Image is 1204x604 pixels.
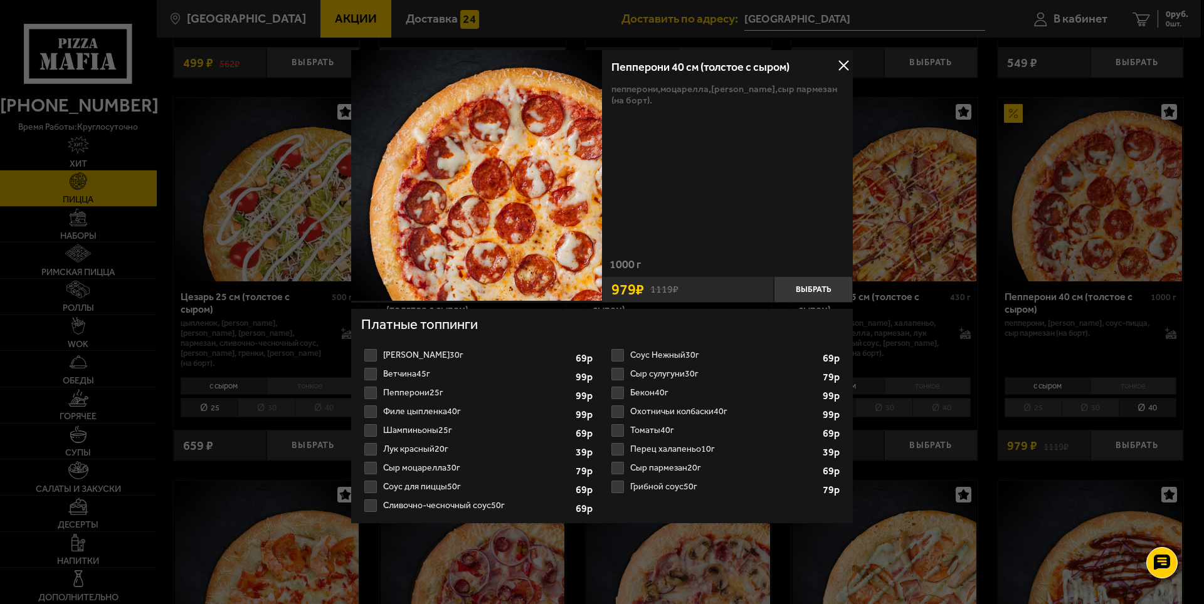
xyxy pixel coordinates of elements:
[608,365,843,383] li: Сыр сулугуни
[576,485,596,495] strong: 69 р
[823,372,843,382] strong: 79 р
[823,466,843,476] strong: 69 р
[608,383,843,402] label: Бекон 40г
[823,410,843,420] strong: 99 р
[608,459,843,477] li: Сыр пармезан
[608,477,843,496] li: Грибной соус
[361,365,596,383] label: Ветчина 45г
[576,391,596,401] strong: 99 р
[361,346,596,365] label: [PERSON_NAME] 30г
[361,459,596,477] label: Сыр моцарелла 30г
[608,477,843,496] label: Грибной соус 50г
[576,447,596,457] strong: 39 р
[361,421,596,440] li: Шампиньоны
[823,485,843,495] strong: 79 р
[361,365,596,383] li: Ветчина
[774,276,853,303] button: Выбрать
[576,466,596,476] strong: 79 р
[608,365,843,383] label: Сыр сулугуни 30г
[576,372,596,382] strong: 99 р
[650,284,679,294] s: 1119 ₽
[351,50,602,301] img: Пепперони 40 см (толстое с сыром)
[608,440,843,459] li: Перец халапеньо
[611,61,843,73] h3: Пепперони 40 см (толстое с сыром)
[608,440,843,459] label: Перец халапеньо 10г
[361,496,596,515] li: Сливочно-чесночный соус
[608,459,843,477] label: Сыр пармезан 20г
[361,440,596,459] label: Лук красный 20г
[361,421,596,440] label: Шампиньоны 25г
[608,383,843,402] li: Бекон
[602,259,853,276] div: 1000 г
[576,410,596,420] strong: 99 р
[823,429,843,439] strong: 69 р
[361,402,596,421] li: Филе цыпленка
[361,402,596,421] label: Филе цыпленка 40г
[576,353,596,363] strong: 69 р
[608,402,843,421] li: Охотничьи колбаски
[361,477,596,496] li: Соус для пиццы
[608,421,843,440] label: Томаты 40г
[361,383,596,402] label: Пепперони 25г
[611,83,843,106] p: пепперони, моцарелла, [PERSON_NAME], сыр пармезан (на борт).
[576,429,596,439] strong: 69 р
[823,391,843,401] strong: 99 р
[361,315,843,338] h4: Платные топпинги
[608,346,843,365] li: Соус Нежный
[608,421,843,440] li: Томаты
[823,447,843,457] strong: 39 р
[361,477,596,496] label: Соус для пиццы 50г
[608,402,843,421] label: Охотничьи колбаски 40г
[576,504,596,514] strong: 69 р
[361,346,596,365] li: Соус Деликатес
[823,353,843,363] strong: 69 р
[608,346,843,365] label: Соус Нежный 30г
[361,496,596,515] label: Сливочно-чесночный соус 50г
[361,440,596,459] li: Лук красный
[361,459,596,477] li: Сыр моцарелла
[611,282,644,297] span: 979 ₽
[361,383,596,402] li: Пепперони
